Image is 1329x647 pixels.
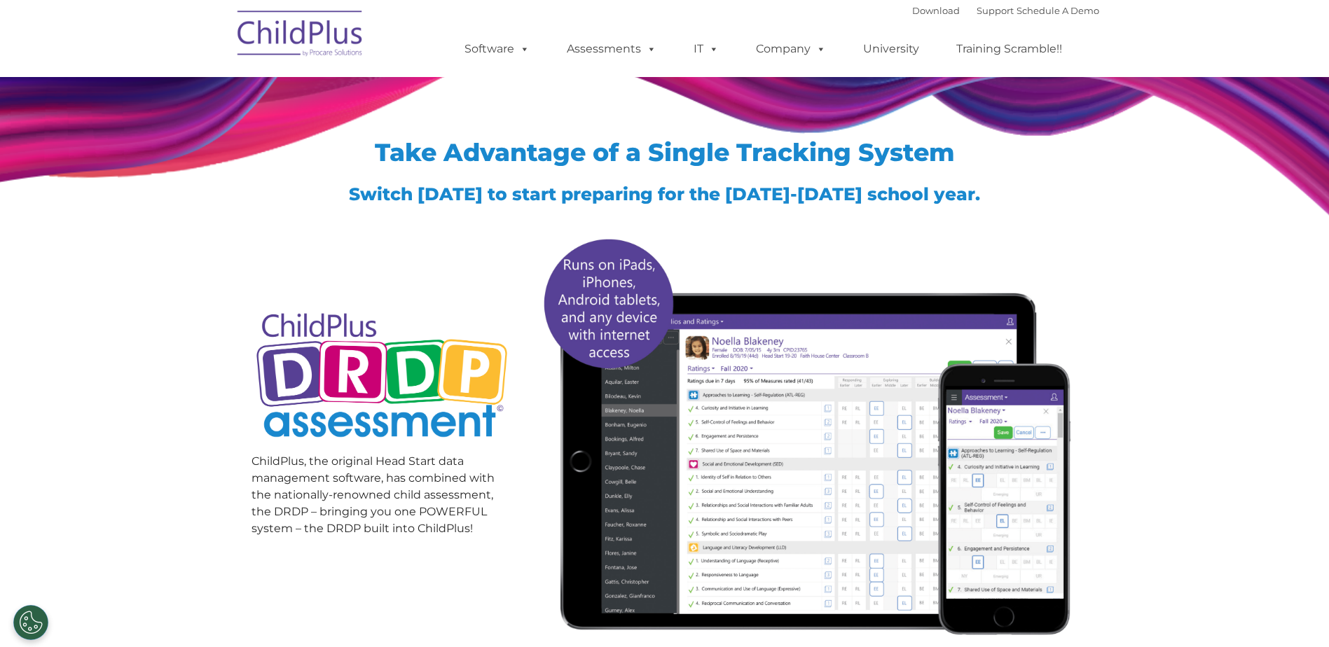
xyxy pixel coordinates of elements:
[553,35,670,63] a: Assessments
[680,35,733,63] a: IT
[849,35,933,63] a: University
[230,1,371,71] img: ChildPlus by Procare Solutions
[375,137,955,167] span: Take Advantage of a Single Tracking System
[742,35,840,63] a: Company
[252,454,495,535] span: ChildPlus, the original Head Start data management software, has combined with the nationally-ren...
[534,228,1078,644] img: All-devices
[942,35,1076,63] a: Training Scramble!!
[252,298,513,457] img: Copyright - DRDP Logo
[13,605,48,640] button: Cookies Settings
[912,5,960,16] a: Download
[349,183,980,204] span: Switch [DATE] to start preparing for the [DATE]-[DATE] school year.
[912,5,1099,16] font: |
[1017,5,1099,16] a: Schedule A Demo
[977,5,1014,16] a: Support
[450,35,544,63] a: Software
